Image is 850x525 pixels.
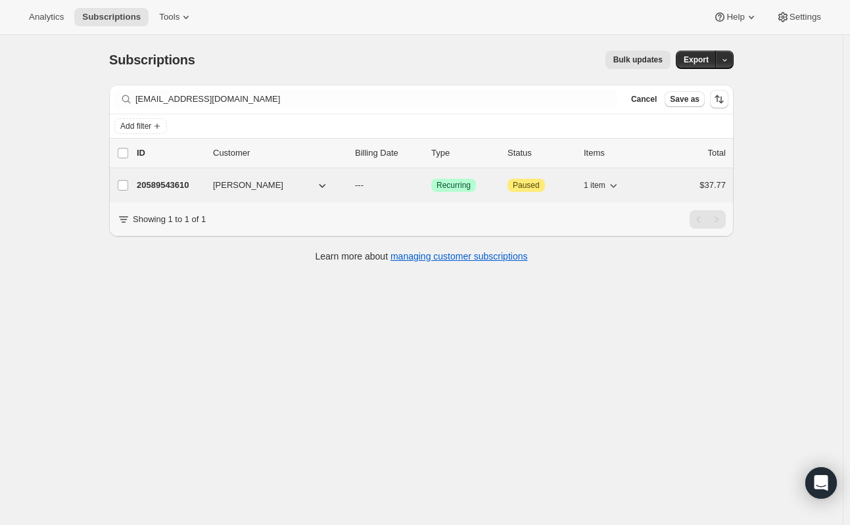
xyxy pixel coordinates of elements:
[665,91,705,107] button: Save as
[670,94,699,104] span: Save as
[710,90,728,108] button: Sort the results
[137,176,726,194] div: 20589543610[PERSON_NAME]---SuccessRecurringAttentionPaused1 item$37.77
[355,180,364,190] span: ---
[82,12,141,22] span: Subscriptions
[508,147,573,160] p: Status
[151,8,201,26] button: Tools
[213,147,344,160] p: Customer
[213,179,283,192] span: [PERSON_NAME]
[109,53,195,67] span: Subscriptions
[133,213,206,226] p: Showing 1 to 1 of 1
[790,12,821,22] span: Settings
[137,147,726,160] div: IDCustomerBilling DateTypeStatusItemsTotal
[316,250,528,263] p: Learn more about
[390,251,528,262] a: managing customer subscriptions
[805,467,837,499] div: Open Intercom Messenger
[613,55,663,65] span: Bulk updates
[29,12,64,22] span: Analytics
[431,147,497,160] div: Type
[135,90,618,108] input: Filter subscribers
[605,51,671,69] button: Bulk updates
[699,180,726,190] span: $37.77
[74,8,149,26] button: Subscriptions
[513,180,540,191] span: Paused
[584,176,620,194] button: 1 item
[205,175,337,196] button: [PERSON_NAME]
[21,8,72,26] button: Analytics
[437,180,471,191] span: Recurring
[584,147,649,160] div: Items
[705,8,765,26] button: Help
[726,12,744,22] span: Help
[137,147,202,160] p: ID
[676,51,717,69] button: Export
[631,94,657,104] span: Cancel
[626,91,662,107] button: Cancel
[114,118,167,134] button: Add filter
[120,121,151,131] span: Add filter
[684,55,709,65] span: Export
[768,8,829,26] button: Settings
[708,147,726,160] p: Total
[137,179,202,192] p: 20589543610
[690,210,726,229] nav: Pagination
[584,180,605,191] span: 1 item
[355,147,421,160] p: Billing Date
[159,12,179,22] span: Tools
